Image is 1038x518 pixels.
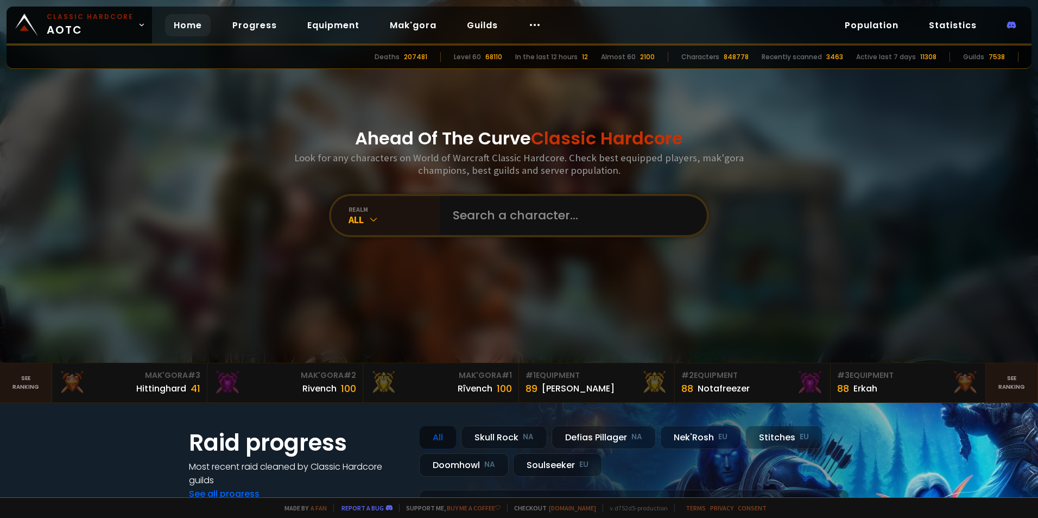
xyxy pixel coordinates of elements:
[515,52,578,62] div: In the last 12 hours
[526,381,537,396] div: 89
[710,504,733,512] a: Privacy
[497,381,512,396] div: 100
[52,363,208,402] a: Mak'Gora#3Hittinghard41
[502,370,512,381] span: # 1
[224,14,286,36] a: Progress
[189,426,406,460] h1: Raid progress
[519,363,675,402] a: #1Equipment89[PERSON_NAME]
[552,426,656,449] div: Defias Pillager
[381,14,445,36] a: Mak'gora
[800,432,809,443] small: EU
[207,363,363,402] a: Mak'Gora#2Rivench100
[724,52,749,62] div: 848778
[59,370,201,381] div: Mak'Gora
[660,426,741,449] div: Nek'Rosh
[826,52,843,62] div: 3463
[458,382,492,395] div: Rîvench
[681,370,694,381] span: # 2
[526,370,668,381] div: Equipment
[681,52,719,62] div: Characters
[738,504,767,512] a: Consent
[837,370,850,381] span: # 3
[290,151,748,176] h3: Look for any characters on World of Warcraft Classic Hardcore. Check best equipped players, mak'g...
[446,196,694,235] input: Search a character...
[484,459,495,470] small: NA
[341,381,356,396] div: 100
[526,370,536,381] span: # 1
[698,382,750,395] div: Notafreezer
[531,126,683,150] span: Classic Hardcore
[963,52,984,62] div: Guilds
[447,504,501,512] a: Buy me a coffee
[853,382,877,395] div: Erkah
[355,125,683,151] h1: Ahead Of The Curve
[399,504,501,512] span: Support me,
[601,52,636,62] div: Almost 60
[837,381,849,396] div: 88
[686,504,706,512] a: Terms
[507,504,596,512] span: Checkout
[920,52,936,62] div: 11308
[523,432,534,443] small: NA
[986,363,1038,402] a: Seeranking
[7,7,152,43] a: Classic HardcoreAOTC
[856,52,916,62] div: Active last 7 days
[363,363,519,402] a: Mak'Gora#1Rîvench100
[762,52,822,62] div: Recently scanned
[375,52,400,62] div: Deaths
[675,363,831,402] a: #2Equipment88Notafreezer
[404,52,427,62] div: 207481
[165,14,211,36] a: Home
[189,488,259,500] a: See all progress
[419,453,509,477] div: Doomhowl
[989,52,1005,62] div: 7538
[582,52,588,62] div: 12
[214,370,356,381] div: Mak'Gora
[454,52,481,62] div: Level 60
[603,504,668,512] span: v. d752d5 - production
[370,370,512,381] div: Mak'Gora
[47,12,134,22] small: Classic Hardcore
[458,14,507,36] a: Guilds
[136,382,186,395] div: Hittinghard
[191,381,200,396] div: 41
[349,205,440,213] div: realm
[419,426,457,449] div: All
[349,213,440,226] div: All
[718,432,727,443] small: EU
[631,432,642,443] small: NA
[461,426,547,449] div: Skull Rock
[837,370,979,381] div: Equipment
[681,381,693,396] div: 88
[681,370,824,381] div: Equipment
[485,52,502,62] div: 68110
[341,504,384,512] a: Report a bug
[745,426,822,449] div: Stitches
[542,382,615,395] div: [PERSON_NAME]
[188,370,200,381] span: # 3
[640,52,655,62] div: 2100
[302,382,337,395] div: Rivench
[920,14,985,36] a: Statistics
[836,14,907,36] a: Population
[189,460,406,487] h4: Most recent raid cleaned by Classic Hardcore guilds
[344,370,356,381] span: # 2
[278,504,327,512] span: Made by
[579,459,588,470] small: EU
[831,363,986,402] a: #3Equipment88Erkah
[47,12,134,38] span: AOTC
[549,504,596,512] a: [DOMAIN_NAME]
[299,14,368,36] a: Equipment
[311,504,327,512] a: a fan
[513,453,602,477] div: Soulseeker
